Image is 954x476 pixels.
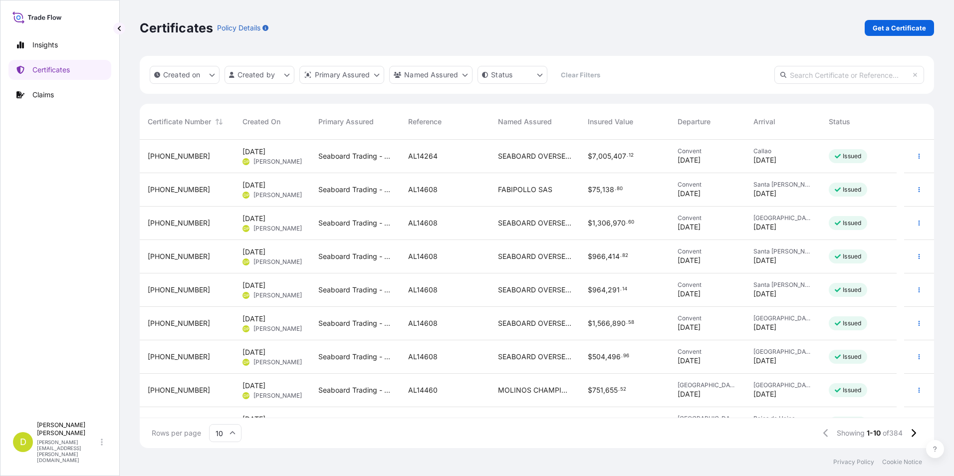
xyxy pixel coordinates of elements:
span: [PHONE_NUMBER] [148,385,210,395]
span: [PERSON_NAME] [253,258,302,266]
span: FABIPOLLO SAS [498,185,552,195]
span: Reference [408,117,442,127]
span: . [618,388,620,391]
span: 890 [612,320,626,327]
span: [GEOGRAPHIC_DATA] [753,348,813,356]
button: createdBy Filter options [225,66,294,84]
span: [DATE] [678,222,701,232]
span: [DATE] [753,322,776,332]
span: SEABOARD OVERSEAS [GEOGRAPHIC_DATA] SAS [498,318,572,328]
button: createdOn Filter options [150,66,220,84]
span: 60 [628,221,634,224]
span: SEABOARD OVERSEAS [GEOGRAPHIC_DATA] SAS [498,285,572,295]
p: Created by [238,70,275,80]
span: [DATE] [242,314,265,324]
span: AL14460 [408,385,438,395]
span: DP [243,391,249,401]
span: [DATE] [242,147,265,157]
span: MOLINOS CHAMPION MOCHASA S.A.S [498,385,572,395]
span: AL14608 [408,285,438,295]
span: Seaboard Trading - [GEOGRAPHIC_DATA] [318,251,392,261]
span: . [626,321,628,324]
span: $ [588,153,592,160]
a: Privacy Policy [833,458,874,466]
span: [PHONE_NUMBER] [148,185,210,195]
button: cargoOwner Filter options [389,66,473,84]
span: [DATE] [242,247,265,257]
span: Seaboard Trading - [GEOGRAPHIC_DATA] [318,285,392,295]
span: [DATE] [753,289,776,299]
span: [DATE] [753,255,776,265]
span: Convent [678,181,737,189]
a: Claims [8,85,111,105]
span: [DATE] [678,389,701,399]
span: SEABOARD OVERSEAS [GEOGRAPHIC_DATA] SAS [498,218,572,228]
span: [PERSON_NAME] [253,325,302,333]
span: 138 [602,186,614,193]
span: 504 [592,353,605,360]
p: Certificates [32,65,70,75]
button: Sort [213,116,225,128]
span: [PHONE_NUMBER] [148,352,210,362]
p: Issued [843,386,861,394]
span: 52 [620,388,626,391]
span: , [611,153,613,160]
p: Policy Details [217,23,260,33]
a: Certificates [8,60,111,80]
span: AL14264 [408,151,438,161]
span: 75 [592,186,600,193]
span: Rows per page [152,428,201,438]
p: Issued [843,219,861,227]
span: Convent [678,247,737,255]
span: Convent [678,147,737,155]
p: Status [491,70,512,80]
span: DP [243,324,249,334]
p: Issued [843,152,861,160]
span: DP [243,357,249,367]
span: 58 [628,321,634,324]
span: 407 [613,153,626,160]
span: [GEOGRAPHIC_DATA] [678,381,737,389]
span: SEABOARD OVERSEAS [GEOGRAPHIC_DATA] SAS [498,251,572,261]
p: Created on [163,70,201,80]
span: Seaboard Trading - [GEOGRAPHIC_DATA] [318,385,392,395]
span: SEABOARD OVERSEAS [GEOGRAPHIC_DATA] SAS [498,352,572,362]
p: [PERSON_NAME][EMAIL_ADDRESS][PERSON_NAME][DOMAIN_NAME] [37,439,99,463]
span: $ [588,353,592,360]
span: 96 [623,354,629,358]
span: 291 [608,286,620,293]
span: . [620,254,622,257]
span: [PERSON_NAME] [253,392,302,400]
span: [PERSON_NAME] [253,158,302,166]
span: [DATE] [753,356,776,366]
span: [DATE] [242,347,265,357]
span: [DATE] [678,356,701,366]
span: . [620,287,622,291]
span: D [20,437,26,447]
span: AL14608 [408,352,438,362]
span: [DATE] [753,389,776,399]
span: . [615,187,616,191]
span: 1 [592,320,595,327]
span: Santa [PERSON_NAME] [753,181,813,189]
span: [PHONE_NUMBER] [148,285,210,295]
span: [GEOGRAPHIC_DATA] [753,314,813,322]
span: , [611,220,613,227]
span: 970 [613,220,626,227]
span: [DATE] [753,155,776,165]
span: , [603,387,605,394]
span: 82 [622,254,628,257]
button: certificateStatus Filter options [477,66,547,84]
span: , [595,320,597,327]
span: Showing [837,428,865,438]
span: $ [588,186,592,193]
span: [PHONE_NUMBER] [148,151,210,161]
span: , [606,253,608,260]
span: [DATE] [753,222,776,232]
a: Cookie Notice [882,458,922,466]
span: [DATE] [242,214,265,224]
span: Bajos de Haina [753,415,813,423]
span: Convent [678,314,737,322]
span: 566 [597,320,610,327]
span: Certificate Number [148,117,211,127]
